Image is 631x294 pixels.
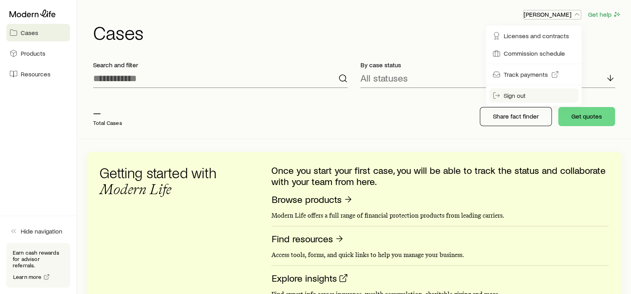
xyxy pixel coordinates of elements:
div: Earn cash rewards for advisor referrals.Learn more [6,243,70,288]
span: Commission schedule [504,49,565,57]
p: All statuses [360,72,408,84]
button: Get quotes [558,107,615,126]
a: Find resources [271,233,345,245]
a: Licenses and contracts [489,29,578,43]
p: — [93,107,122,118]
span: Products [21,49,45,57]
button: [PERSON_NAME] [523,10,581,19]
p: Modern Life offers a full range of financial protection products from leading carriers. [271,212,609,220]
span: Cases [21,29,38,37]
a: Track payments [489,67,578,82]
a: Commission schedule [489,46,578,60]
a: Explore insights [271,272,349,284]
button: Get help [588,10,621,19]
button: Share fact finder [480,107,552,126]
h1: Cases [93,23,621,42]
a: Cases [6,24,70,41]
button: Hide navigation [6,222,70,240]
span: Learn more [13,274,42,280]
span: Licenses and contracts [504,32,569,40]
p: Once you start your first case, you will be able to track the status and collaborate with your te... [271,165,609,187]
p: [PERSON_NAME] [524,10,581,18]
span: Track payments [504,70,548,78]
p: Search and filter [93,61,348,69]
button: Sign out [489,88,578,103]
a: Browse products [271,193,353,206]
p: Access tools, forms, and quick links to help you manage your business. [271,251,609,259]
span: Resources [21,70,51,78]
p: By case status [360,61,615,69]
span: Hide navigation [21,227,62,235]
p: Share fact finder [493,112,539,120]
a: Products [6,45,70,62]
span: Sign out [504,92,526,99]
span: Modern Life [99,181,171,198]
p: Total Cases [93,120,122,126]
a: Resources [6,65,70,83]
h3: Getting started with [99,165,227,197]
p: Earn cash rewards for advisor referrals. [13,249,64,269]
